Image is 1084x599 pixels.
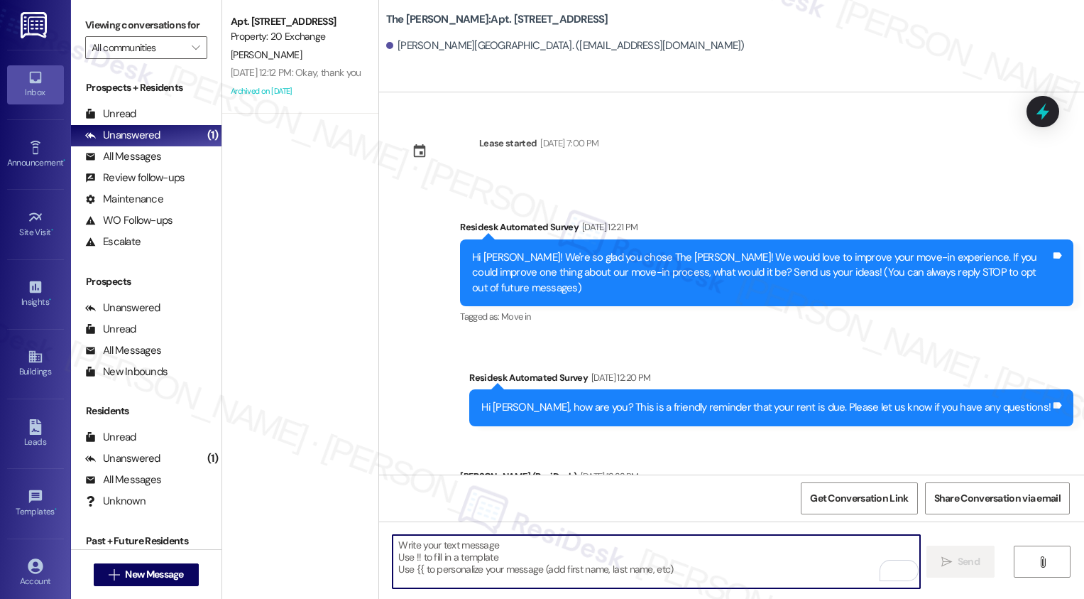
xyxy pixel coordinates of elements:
[63,156,65,166] span: •
[7,65,64,104] a: Inbox
[386,38,745,53] div: [PERSON_NAME][GEOGRAPHIC_DATA]. ([EMAIL_ADDRESS][DOMAIN_NAME])
[85,107,136,122] div: Unread
[469,370,1073,390] div: Residesk Automated Survey
[85,451,160,466] div: Unanswered
[460,220,1073,239] div: Residesk Automated Survey
[926,546,995,578] button: Send
[577,469,639,484] div: [DATE] 12:32 PM
[231,48,302,61] span: [PERSON_NAME]
[941,556,952,568] i: 
[537,136,598,151] div: [DATE] 7:00 PM
[7,554,64,593] a: Account
[49,295,51,305] span: •
[85,473,161,487] div: All Messages
[51,225,53,235] span: •
[92,36,185,59] input: All communities
[7,205,64,244] a: Site Visit •
[85,192,163,207] div: Maintenance
[85,213,173,228] div: WO Follow-ups
[934,491,1061,506] span: Share Conversation via email
[192,42,199,53] i: 
[231,14,362,29] div: Apt. [STREET_ADDRESS]
[501,311,530,323] span: Move in
[479,136,537,151] div: Lease started
[85,128,160,143] div: Unanswered
[393,535,920,588] textarea: To enrich screen reader interactions, please activate Accessibility in Grammarly extension settings
[71,404,221,419] div: Residents
[588,370,650,385] div: [DATE] 12:20 PM
[85,14,207,36] label: Viewing conversations for
[229,82,363,100] div: Archived on [DATE]
[1037,556,1048,568] i: 
[810,491,908,506] span: Get Conversation Link
[204,448,221,470] div: (1)
[85,322,136,337] div: Unread
[85,234,141,249] div: Escalate
[21,12,50,38] img: ResiDesk Logo
[71,534,221,549] div: Past + Future Residents
[7,345,64,383] a: Buildings
[481,400,1051,415] div: Hi [PERSON_NAME], how are you? This is a friendly reminder that your rent is due. Please let us k...
[460,469,1073,489] div: [PERSON_NAME] (ResiDesk)
[472,250,1051,296] div: Hi [PERSON_NAME]! We're so glad you chose The [PERSON_NAME]! We would love to improve your move-i...
[85,365,168,379] div: New Inbounds
[85,301,160,315] div: Unanswered
[71,274,221,289] div: Prospects
[55,504,57,514] span: •
[125,567,183,582] span: New Message
[109,569,119,581] i: 
[231,29,362,44] div: Property: 20 Exchange
[7,485,64,523] a: Templates •
[925,482,1070,514] button: Share Conversation via email
[85,494,146,509] div: Unknown
[71,80,221,95] div: Prospects + Residents
[85,343,161,358] div: All Messages
[85,171,185,185] div: Review follow-ups
[85,430,136,445] div: Unread
[460,306,1073,327] div: Tagged as:
[204,124,221,146] div: (1)
[579,220,637,234] div: [DATE] 12:21 PM
[958,554,980,569] span: Send
[85,149,161,164] div: All Messages
[7,275,64,313] a: Insights •
[7,415,64,453] a: Leads
[386,12,608,27] b: The [PERSON_NAME]: Apt. [STREET_ADDRESS]
[801,482,917,514] button: Get Conversation Link
[231,66,361,79] div: [DATE] 12:12 PM: Okay, thank you
[94,563,199,586] button: New Message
